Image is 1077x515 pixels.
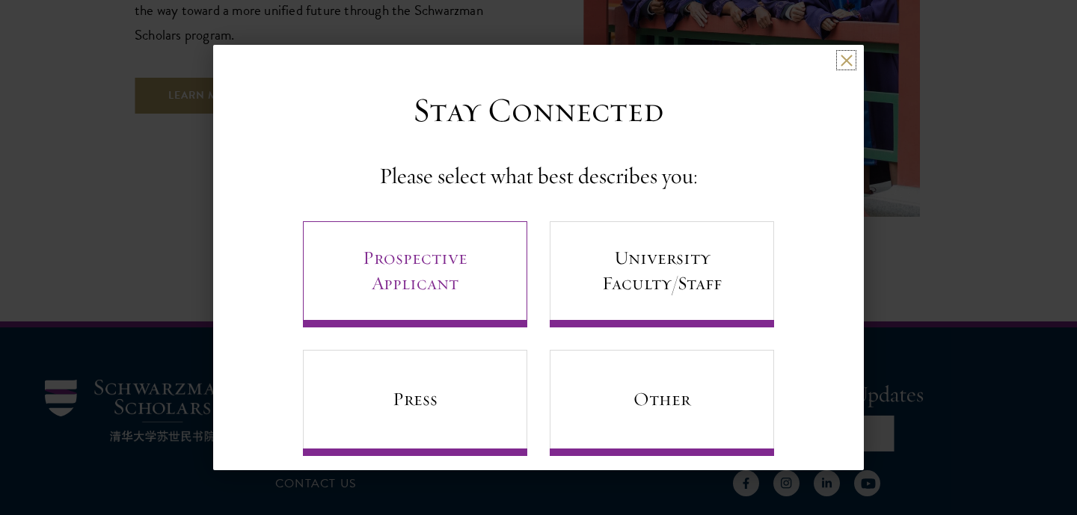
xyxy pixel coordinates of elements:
h4: Please select what best describes you: [379,161,698,191]
a: Press [303,350,527,456]
h3: Stay Connected [413,90,664,132]
a: Other [550,350,774,456]
a: Prospective Applicant [303,221,527,327]
a: University Faculty/Staff [550,221,774,327]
